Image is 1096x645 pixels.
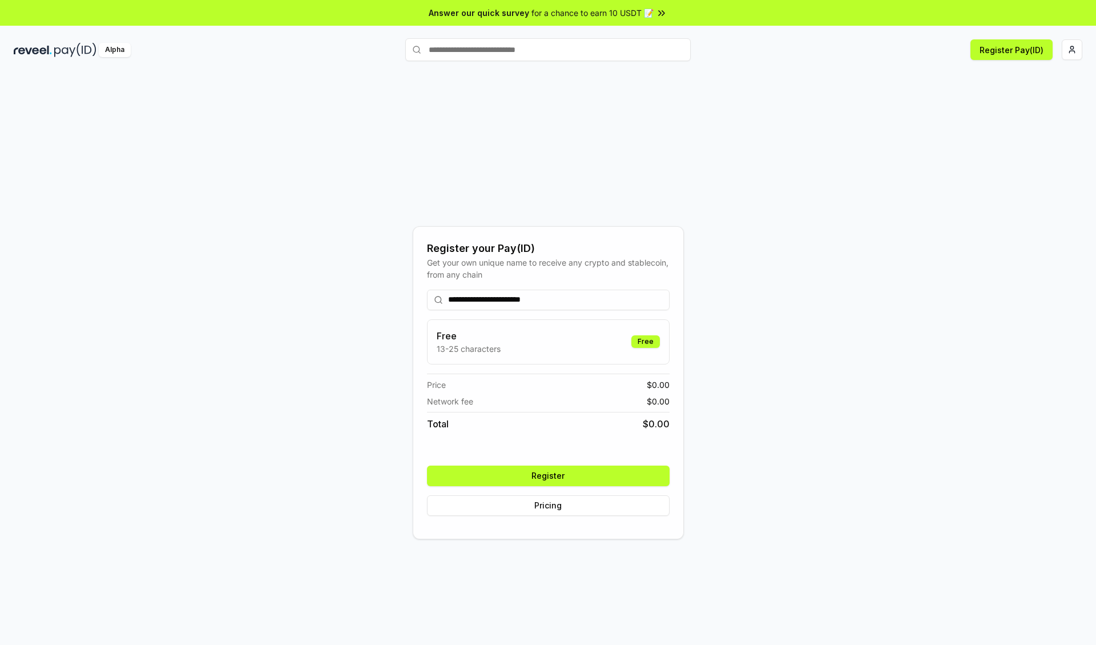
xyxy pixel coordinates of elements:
[427,495,670,516] button: Pricing
[970,39,1053,60] button: Register Pay(ID)
[647,395,670,407] span: $ 0.00
[427,241,670,257] div: Register your Pay(ID)
[427,395,473,407] span: Network fee
[643,417,670,431] span: $ 0.00
[427,417,449,431] span: Total
[429,7,529,19] span: Answer our quick survey
[647,379,670,391] span: $ 0.00
[54,43,96,57] img: pay_id
[427,466,670,486] button: Register
[631,335,660,348] div: Free
[427,379,446,391] span: Price
[437,329,501,343] h3: Free
[99,43,131,57] div: Alpha
[427,257,670,281] div: Get your own unique name to receive any crypto and stablecoin, from any chain
[14,43,52,57] img: reveel_dark
[437,343,501,355] p: 13-25 characters
[531,7,654,19] span: for a chance to earn 10 USDT 📝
